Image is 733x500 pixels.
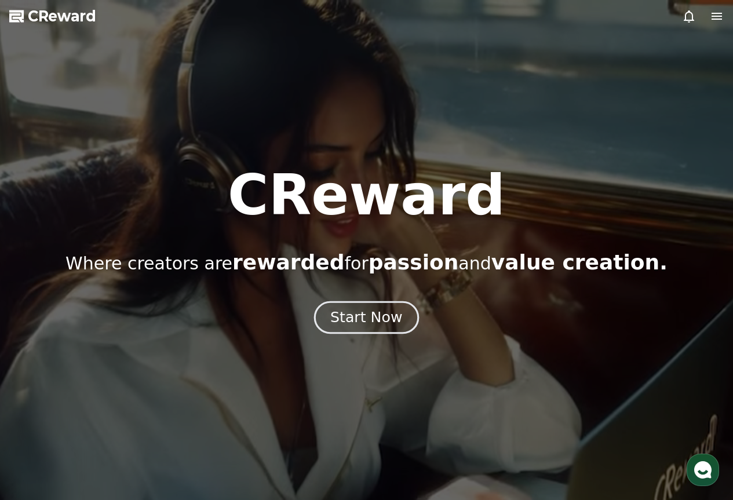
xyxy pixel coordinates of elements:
[149,367,223,396] a: Settings
[3,367,76,396] a: Home
[65,251,668,274] p: Where creators are for and
[232,250,344,274] span: rewarded
[330,308,402,327] div: Start Now
[9,7,96,25] a: CReward
[228,167,505,223] h1: CReward
[314,301,419,334] button: Start Now
[316,313,417,324] a: Start Now
[76,367,149,396] a: Messages
[30,385,50,394] span: Home
[28,7,96,25] span: CReward
[369,250,459,274] span: passion
[172,385,200,394] span: Settings
[96,385,130,395] span: Messages
[491,250,668,274] span: value creation.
